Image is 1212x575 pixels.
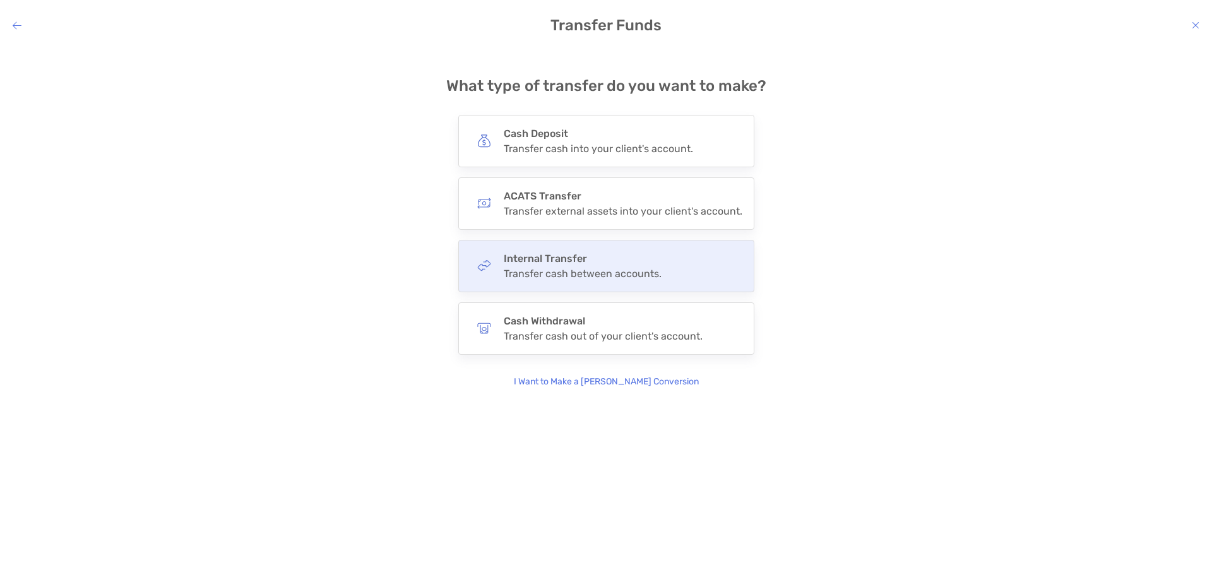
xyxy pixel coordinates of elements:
img: button icon [477,196,491,210]
div: Transfer cash between accounts. [504,268,662,280]
img: button icon [477,321,491,335]
h4: Cash Deposit [504,127,693,139]
img: button icon [477,134,491,148]
div: Transfer cash out of your client's account. [504,330,703,342]
h4: What type of transfer do you want to make? [446,77,766,95]
p: I Want to Make a [PERSON_NAME] Conversion [514,375,699,389]
h4: Cash Withdrawal [504,315,703,327]
div: Transfer external assets into your client's account. [504,205,742,217]
div: Transfer cash into your client's account. [504,143,693,155]
img: button icon [477,259,491,273]
h4: ACATS Transfer [504,190,742,202]
h4: Internal Transfer [504,252,662,264]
